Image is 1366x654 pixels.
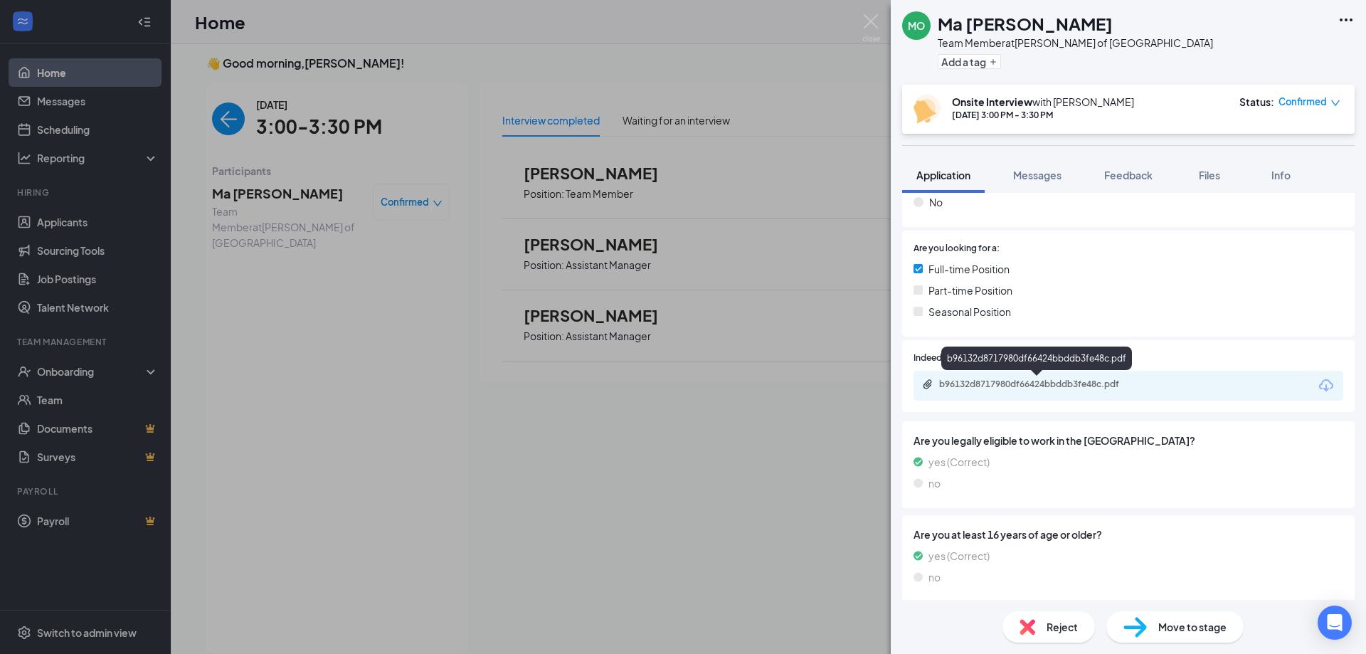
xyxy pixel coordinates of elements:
[939,379,1138,390] div: b96132d8717980df66424bbddb3fe48c.pdf
[928,569,941,585] span: no
[1013,169,1061,181] span: Messages
[914,433,1343,448] span: Are you legally eligible to work in the [GEOGRAPHIC_DATA]?
[1338,11,1355,28] svg: Ellipses
[928,283,1012,298] span: Part-time Position
[914,352,976,365] span: Indeed Resume
[928,304,1011,320] span: Seasonal Position
[928,548,990,564] span: yes (Correct)
[1104,169,1153,181] span: Feedback
[914,242,1000,255] span: Are you looking for a:
[938,54,1001,69] button: PlusAdd a tag
[908,19,925,33] div: MO
[1047,619,1078,635] span: Reject
[916,169,970,181] span: Application
[952,95,1134,109] div: with [PERSON_NAME]
[952,109,1134,121] div: [DATE] 3:00 PM - 3:30 PM
[1278,95,1327,109] span: Confirmed
[922,379,1153,392] a: Paperclipb96132d8717980df66424bbddb3fe48c.pdf
[928,454,990,470] span: yes (Correct)
[938,36,1213,50] div: Team Member at [PERSON_NAME] of [GEOGRAPHIC_DATA]
[1239,95,1274,109] div: Status :
[1318,377,1335,394] svg: Download
[1158,619,1227,635] span: Move to stage
[1330,98,1340,108] span: down
[941,347,1132,370] div: b96132d8717980df66424bbddb3fe48c.pdf
[989,58,997,66] svg: Plus
[952,95,1032,108] b: Onsite Interview
[922,379,933,390] svg: Paperclip
[929,194,943,210] span: No
[914,527,1343,542] span: Are you at least 16 years of age or older?
[928,261,1010,277] span: Full-time Position
[938,11,1113,36] h1: Ma [PERSON_NAME]
[1318,606,1352,640] div: Open Intercom Messenger
[1271,169,1291,181] span: Info
[1199,169,1220,181] span: Files
[928,475,941,491] span: no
